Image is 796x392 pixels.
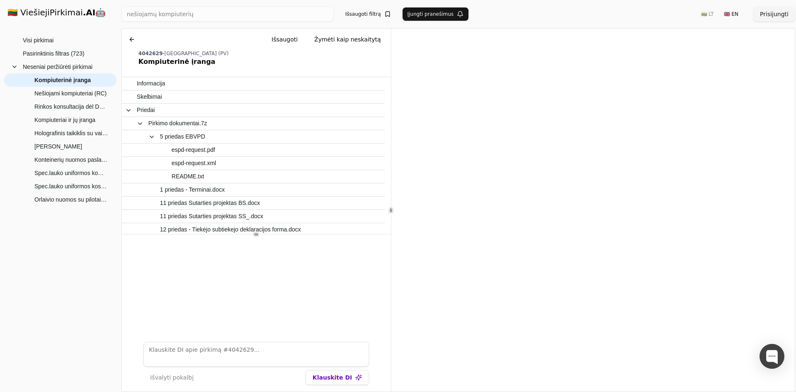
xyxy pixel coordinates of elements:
div: - [138,50,388,57]
input: Greita paieška... [121,7,334,22]
span: README.txt [172,170,204,183]
span: espd-request.pdf [172,144,215,156]
span: espd-request.xml [172,157,216,169]
span: 11 priedas Sutarties projektas BS.docx [160,197,260,209]
button: Klauskite DI [306,370,369,385]
span: Spec.lauko uniformos kostiumo švarkas ir kelnės [34,180,108,192]
button: 🇬🇧 EN [719,7,743,21]
span: Spec.lauko uniformos komplektas nuo lietaus [34,167,108,179]
span: 11 priedas Sutarties projektas SS_.docx [160,210,263,222]
span: Pirkimo dokumentai.7z [148,117,207,129]
span: Informacija [137,78,165,90]
span: Skelbimai [137,91,162,103]
span: 4042629 [138,51,163,56]
span: Neseniai peržiūrėti pirkimai [23,61,92,73]
span: Kompiuterinė įranga [34,74,91,86]
span: Priedai [137,104,155,116]
button: Išsaugoti [265,32,304,47]
span: [PERSON_NAME] [34,140,82,153]
span: Pasirinktinis filtras (723) [23,47,85,60]
span: Visi pirkimai [23,34,53,46]
span: Holografinis taikiklis su vaizdo priartinimo prietaisu [34,127,108,139]
span: Nešiojami kompiuteriai (RC) [34,87,107,100]
strong: .AI [83,7,96,17]
span: [GEOGRAPHIC_DATA] (PV) [165,51,229,56]
span: Konteinerių nuomos paslauga [34,153,108,166]
span: Kompiuteriai ir jų įranga [34,114,95,126]
button: Žymėti kaip neskaitytą [308,32,388,47]
span: Rinkos konsultacija dėl Duomenų saugyklų įrangos viešojo pirkimo [34,100,108,113]
span: Orlaivio nuomos su pilotais paslauga [34,193,108,206]
span: 1 priedas - Terminai.docx [160,184,225,196]
button: Prisijungti [753,7,795,22]
span: 12 priedas - Tiekėjo subtiekejo deklaracijos forma.docx [160,224,301,236]
span: 5 priedas EBVPD [160,131,205,143]
button: Įjungti pranešimus [403,7,469,21]
button: Išsaugoti filtrą [340,7,396,21]
div: Kompiuterinė įranga [138,57,388,67]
